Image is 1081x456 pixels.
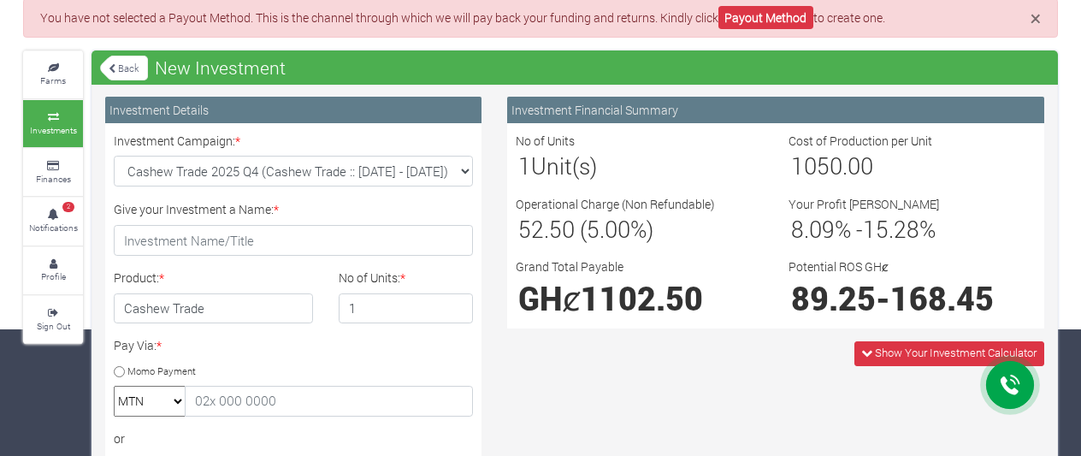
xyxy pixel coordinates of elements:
span: 1050.00 [791,151,873,181]
div: Investment Details [105,97,481,123]
label: Product: [114,269,164,287]
h3: % - % [791,216,1033,243]
a: Back [100,54,148,82]
span: 8.09 [791,214,835,244]
a: Payout Method [718,6,813,29]
span: Show Your Investment Calculator [875,345,1037,360]
a: Investments [23,100,83,147]
input: Investment Name/Title [114,225,473,256]
span: 15.28 [863,214,919,244]
small: Sign Out [37,320,70,332]
button: Close [1031,9,1041,28]
span: 1 [518,151,531,181]
h1: GHȼ [518,279,760,317]
span: 89.25 [791,277,876,319]
small: Profile [41,270,66,282]
small: Momo Payment [127,364,196,377]
small: Finances [36,173,71,185]
label: Grand Total Payable [516,258,623,275]
label: No of Units: [339,269,405,287]
label: Cost of Production per Unit [789,132,932,150]
small: Investments [30,124,77,136]
label: Pay Via: [114,336,162,354]
span: 52.50 (5.00%) [518,214,653,244]
a: Sign Out [23,296,83,343]
div: Investment Financial Summary [507,97,1044,123]
input: Momo Payment [114,366,125,377]
a: Finances [23,149,83,196]
label: Investment Campaign: [114,132,240,150]
a: 2 Notifications [23,198,83,245]
label: Give your Investment a Name: [114,200,279,218]
label: No of Units [516,132,575,150]
small: Notifications [29,222,78,234]
h4: Cashew Trade [114,293,313,324]
a: Farms [23,51,83,98]
span: 168.45 [890,277,994,319]
span: 2 [62,202,74,212]
span: New Investment [151,50,290,85]
span: × [1031,5,1041,31]
label: Operational Charge (Non Refundable) [516,195,715,213]
label: Potential ROS GHȼ [789,258,889,275]
p: You have not selected a Payout Method. This is the channel through which we will pay back your fu... [40,9,1041,27]
input: 02x 000 0000 [185,386,473,417]
a: Profile [23,247,83,294]
h3: Unit(s) [518,152,760,180]
span: 1102.50 [581,277,703,319]
small: Farms [40,74,66,86]
h1: - [791,279,1033,317]
div: or [114,429,473,447]
label: Your Profit [PERSON_NAME] [789,195,939,213]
